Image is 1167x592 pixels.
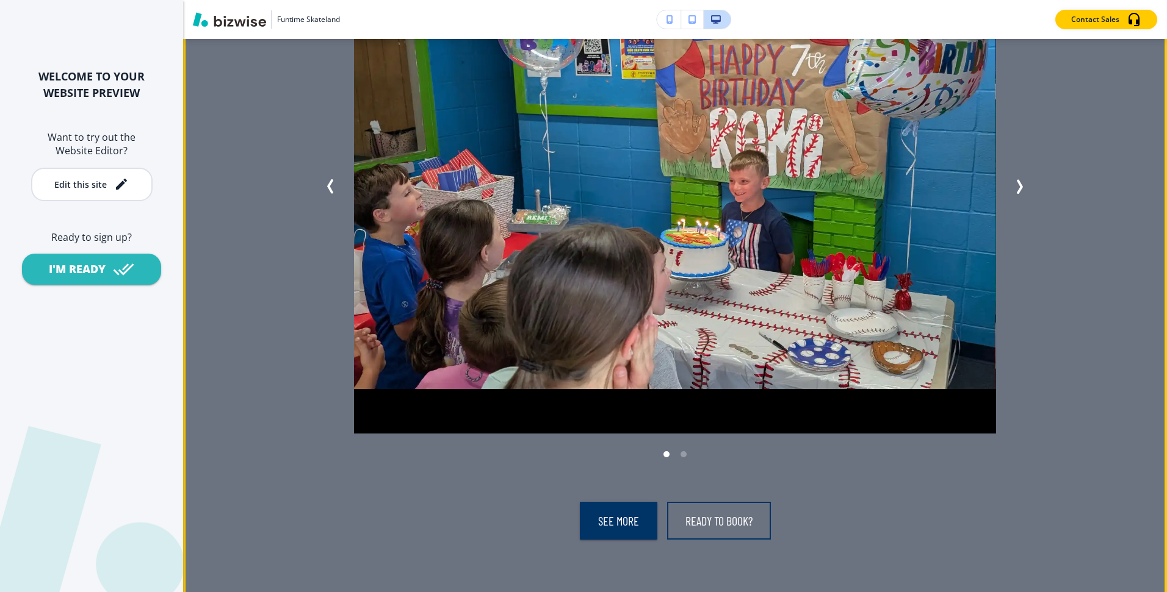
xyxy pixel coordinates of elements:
[20,130,164,158] h6: Want to try out the Website Editor?
[319,174,343,199] button: Previous Slide
[658,446,675,463] div: Go to slide 1
[1071,14,1119,25] p: Contact Sales
[54,180,107,189] div: Edit this site
[277,14,340,25] h3: Funtime Skateland
[1055,10,1157,29] button: Contact Sales
[20,68,164,101] h2: WELCOME TO YOUR WEBSITE PREVIEW
[580,502,657,540] a: See More
[1007,174,1032,199] button: Next Slide
[22,254,161,285] button: I'M READY
[31,168,153,201] button: Edit this site
[20,230,164,244] h6: Ready to sign up?
[193,12,266,27] img: Bizwise Logo
[675,446,692,463] div: Go to slide 2
[667,502,771,540] a: Ready to book?
[193,10,340,29] button: Funtime Skateland
[49,262,106,277] div: I'M READY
